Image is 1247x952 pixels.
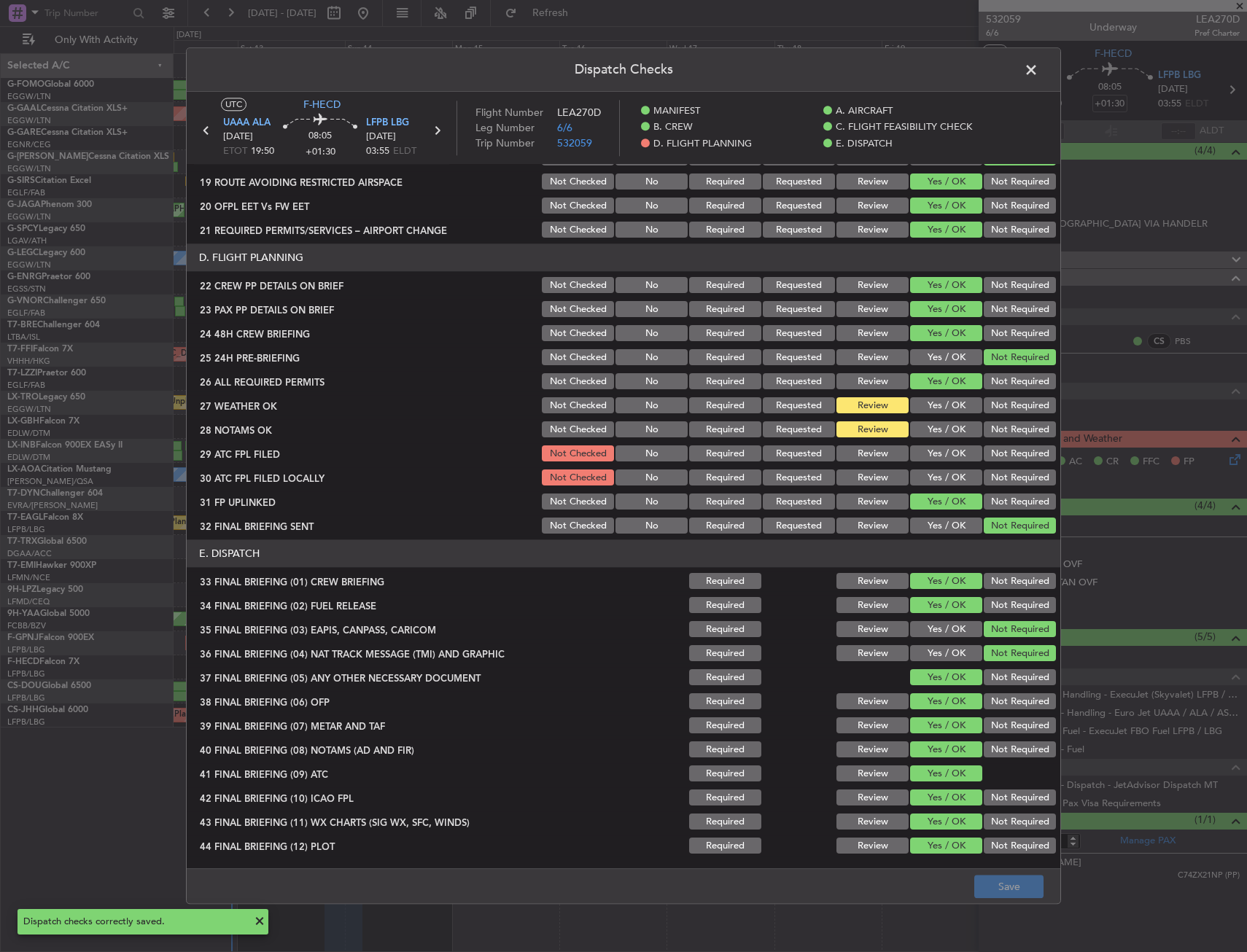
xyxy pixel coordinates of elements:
button: Not Required [984,494,1056,510]
button: Yes / OK [910,766,982,782]
button: Yes / OK [910,494,982,510]
button: Yes / OK [910,278,982,294]
header: Dispatch Checks [187,48,1060,92]
button: Yes / OK [910,198,982,214]
button: Not Required [984,422,1056,438]
button: Not Required [984,742,1056,758]
button: Yes / OK [910,790,982,806]
button: Yes / OK [910,694,982,710]
button: Not Required [984,574,1056,590]
button: Yes / OK [910,646,982,662]
button: Not Required [984,326,1056,342]
button: Yes / OK [910,718,982,734]
button: Yes / OK [910,302,982,318]
button: Yes / OK [910,422,982,438]
button: Yes / OK [910,670,982,686]
button: Not Required [984,374,1056,390]
button: Not Required [984,398,1056,414]
button: Not Required [984,790,1056,806]
button: Not Required [984,598,1056,614]
button: Not Required [984,198,1056,214]
button: Not Required [984,838,1056,854]
button: Yes / OK [910,838,982,854]
button: Yes / OK [910,622,982,638]
button: Not Required [984,278,1056,294]
button: Yes / OK [910,374,982,390]
button: Not Required [984,694,1056,710]
button: Not Required [984,350,1056,366]
button: Not Required [984,646,1056,662]
button: Yes / OK [910,742,982,758]
button: Not Required [984,814,1056,830]
button: Yes / OK [910,598,982,614]
button: Yes / OK [910,222,982,238]
button: Yes / OK [910,446,982,462]
button: Not Required [984,670,1056,686]
button: Yes / OK [910,574,982,590]
button: Not Required [984,622,1056,638]
button: Not Required [984,446,1056,462]
button: Yes / OK [910,326,982,342]
button: Yes / OK [910,470,982,486]
button: Not Required [984,302,1056,318]
div: Dispatch checks correctly saved. [23,915,246,929]
button: Not Required [984,470,1056,486]
button: Not Required [984,518,1056,534]
button: Yes / OK [910,814,982,830]
button: Yes / OK [910,398,982,414]
button: Not Required [984,718,1056,734]
button: Not Required [984,222,1056,238]
button: Not Required [984,174,1056,190]
button: Yes / OK [910,350,982,366]
button: Yes / OK [910,518,982,534]
button: Yes / OK [910,174,982,190]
